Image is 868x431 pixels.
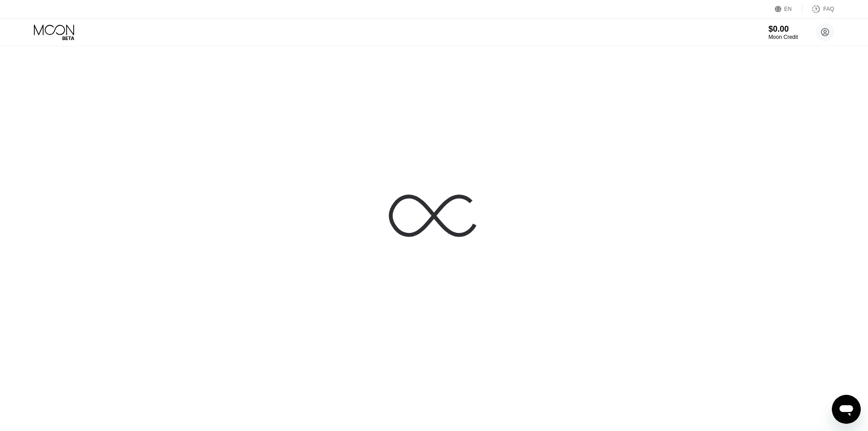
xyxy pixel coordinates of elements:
[823,6,834,12] div: FAQ
[775,5,802,14] div: EN
[769,24,798,34] div: $0.00
[769,34,798,40] div: Moon Credit
[832,395,861,424] iframe: Button to launch messaging window
[769,24,798,40] div: $0.00Moon Credit
[784,6,792,12] div: EN
[802,5,834,14] div: FAQ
